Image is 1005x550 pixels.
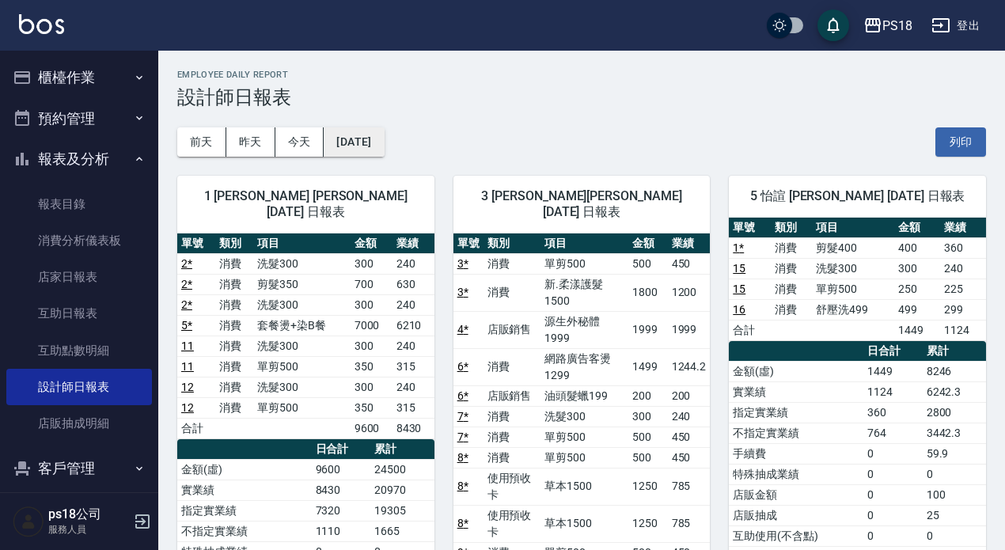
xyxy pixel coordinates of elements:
td: 消費 [215,356,253,377]
button: 員工及薪資 [6,489,152,530]
th: 金額 [628,233,668,254]
td: 0 [863,464,923,484]
a: 15 [733,262,745,275]
td: 洗髮300 [812,258,895,279]
td: 240 [393,377,434,397]
th: 單號 [177,233,215,254]
td: 新.柔漾護髮1500 [540,274,628,311]
td: 1110 [312,521,371,541]
td: 單剪500 [540,447,628,468]
td: 8430 [312,480,371,500]
a: 店販抽成明細 [6,405,152,442]
td: 不指定實業績 [177,521,312,541]
td: 19305 [370,500,434,521]
td: 使用預收卡 [484,468,540,505]
a: 11 [181,339,194,352]
td: 300 [351,377,393,397]
th: 類別 [771,218,812,238]
td: 消費 [215,377,253,397]
th: 單號 [453,233,484,254]
td: 店販銷售 [484,311,540,348]
td: 源生外秘體1999 [540,311,628,348]
td: 500 [628,447,668,468]
td: 8430 [393,418,434,438]
button: 前天 [177,127,226,157]
a: 12 [181,381,194,393]
h5: ps18公司 [48,506,129,522]
td: 2800 [923,402,986,423]
th: 類別 [484,233,540,254]
td: 手續費 [729,443,863,464]
button: 列印 [935,127,986,157]
td: 0 [863,505,923,525]
h2: Employee Daily Report [177,70,986,80]
td: 1800 [628,274,668,311]
td: 240 [940,258,986,279]
button: 預約管理 [6,98,152,139]
td: 消費 [215,336,253,356]
th: 業績 [940,218,986,238]
span: 1 [PERSON_NAME] [PERSON_NAME] [DATE] 日報表 [196,188,415,220]
td: 金額(虛) [177,459,312,480]
td: 油頭髮蠟199 [540,385,628,406]
td: 消費 [771,279,812,299]
td: 洗髮300 [253,377,351,397]
td: 合計 [177,418,215,438]
td: 7000 [351,315,393,336]
td: 指定實業績 [729,402,863,423]
td: 單剪500 [812,279,895,299]
th: 累計 [923,341,986,362]
a: 12 [181,401,194,414]
img: Logo [19,14,64,34]
th: 業績 [393,233,434,254]
td: 洗髮300 [253,294,351,315]
td: 金額(虛) [729,361,863,381]
td: 499 [894,299,940,320]
td: 消費 [484,447,540,468]
td: 450 [668,253,711,274]
td: 450 [668,447,711,468]
td: 1250 [628,468,668,505]
td: 洗髮300 [253,336,351,356]
td: 9600 [312,459,371,480]
th: 業績 [668,233,711,254]
td: 350 [351,397,393,418]
button: save [817,9,849,41]
td: 200 [628,385,668,406]
td: 0 [863,525,923,546]
td: 使用預收卡 [484,505,540,542]
button: PS18 [857,9,919,42]
td: 240 [668,406,711,427]
td: 200 [668,385,711,406]
button: 櫃檯作業 [6,57,152,98]
td: 實業績 [729,381,863,402]
td: 785 [668,505,711,542]
div: PS18 [882,16,912,36]
td: 指定實業績 [177,500,312,521]
th: 日合計 [312,439,371,460]
td: 店販銷售 [484,385,540,406]
td: 450 [668,427,711,447]
td: 400 [894,237,940,258]
td: 單剪500 [540,253,628,274]
td: 剪髮400 [812,237,895,258]
td: 6210 [393,315,434,336]
td: 240 [393,336,434,356]
button: [DATE] [324,127,384,157]
td: 消費 [215,253,253,274]
td: 240 [393,294,434,315]
td: 消費 [215,315,253,336]
td: 店販抽成 [729,505,863,525]
button: 登出 [925,11,986,40]
td: 1124 [940,320,986,340]
td: 消費 [771,237,812,258]
td: 7320 [312,500,371,521]
td: 1665 [370,521,434,541]
h3: 設計師日報表 [177,86,986,108]
a: 15 [733,283,745,295]
td: 0 [923,525,986,546]
td: 500 [628,253,668,274]
th: 項目 [253,233,351,254]
span: 5 怡諠 [PERSON_NAME] [DATE] 日報表 [748,188,967,204]
td: 0 [863,484,923,505]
